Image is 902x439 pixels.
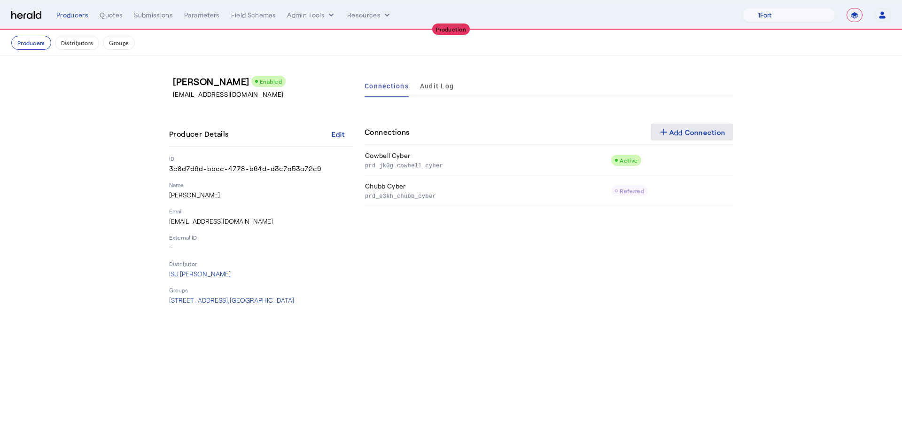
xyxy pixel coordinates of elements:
[103,36,135,50] button: Groups
[420,75,454,97] a: Audit Log
[169,207,353,215] p: Email
[365,126,409,138] h4: Connections
[169,164,353,173] p: 3c8d7d6d-bbcc-4778-b64d-d3c7a53a72c9
[658,126,669,138] mat-icon: add
[658,126,726,138] div: Add Connection
[287,10,336,20] button: internal dropdown menu
[347,10,392,20] button: Resources dropdown menu
[184,10,220,20] div: Parameters
[432,24,470,35] div: Production
[173,90,357,99] p: [EMAIL_ADDRESS][DOMAIN_NAME]
[169,260,353,267] p: Distributor
[169,181,353,188] p: Name
[169,155,353,162] p: ID
[169,296,294,304] span: [STREET_ADDRESS], [GEOGRAPHIC_DATA]
[365,191,607,200] p: prd_e3kh_chubb_cyber
[260,78,282,85] span: Enabled
[365,176,611,206] td: Chubb Cyber
[651,124,733,141] button: Add Connection
[365,160,607,170] p: prd_jk0g_cowbell_cyber
[169,243,353,252] p: -
[169,234,353,241] p: External ID
[169,269,353,279] p: ISU [PERSON_NAME]
[134,10,173,20] div: Submissions
[169,217,353,226] p: [EMAIL_ADDRESS][DOMAIN_NAME]
[231,10,276,20] div: Field Schemas
[332,129,345,139] div: Edit
[11,36,51,50] button: Producers
[323,125,353,142] button: Edit
[11,11,41,20] img: Herald Logo
[620,188,644,194] span: Referred
[420,83,454,89] span: Audit Log
[365,83,409,89] span: Connections
[169,190,353,200] p: [PERSON_NAME]
[620,157,638,164] span: Active
[55,36,100,50] button: Distributors
[100,10,123,20] div: Quotes
[169,286,353,294] p: Groups
[169,128,232,140] h4: Producer Details
[56,10,88,20] div: Producers
[365,145,611,176] td: Cowbell Cyber
[173,75,357,88] h3: [PERSON_NAME]
[365,75,409,97] a: Connections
